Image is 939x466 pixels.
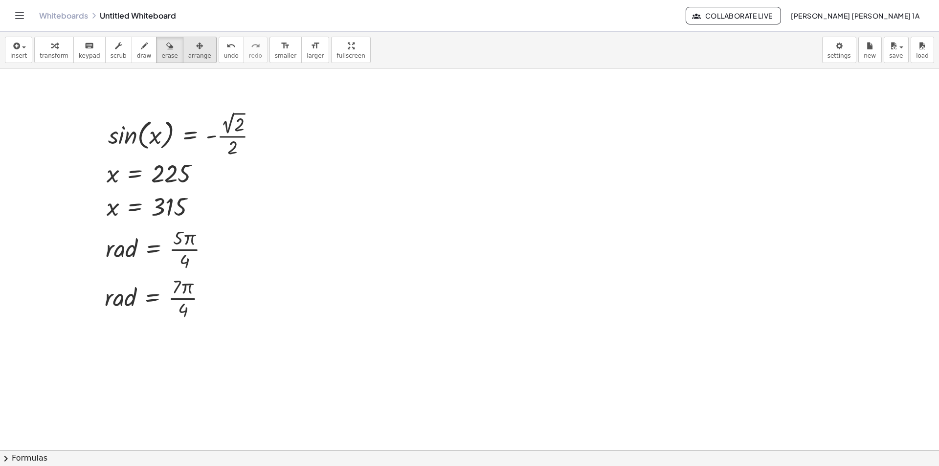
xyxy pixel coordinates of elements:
[822,37,856,63] button: settings
[156,37,183,63] button: erase
[137,52,152,59] span: draw
[301,37,329,63] button: format_sizelarger
[889,52,903,59] span: save
[694,11,772,20] span: Collaborate Live
[5,37,32,63] button: insert
[224,52,239,59] span: undo
[226,40,236,52] i: undo
[132,37,157,63] button: draw
[161,52,178,59] span: erase
[307,52,324,59] span: larger
[188,52,211,59] span: arrange
[249,52,262,59] span: redo
[12,8,27,23] button: Toggle navigation
[336,52,365,59] span: fullscreen
[219,37,244,63] button: undoundo
[916,52,929,59] span: load
[311,40,320,52] i: format_size
[105,37,132,63] button: scrub
[40,52,68,59] span: transform
[858,37,882,63] button: new
[827,52,851,59] span: settings
[791,11,919,20] span: [PERSON_NAME] [PERSON_NAME] 1A
[275,52,296,59] span: smaller
[281,40,290,52] i: format_size
[251,40,260,52] i: redo
[244,37,268,63] button: redoredo
[79,52,100,59] span: keypad
[269,37,302,63] button: format_sizesmaller
[864,52,876,59] span: new
[911,37,934,63] button: load
[73,37,106,63] button: keyboardkeypad
[183,37,217,63] button: arrange
[111,52,127,59] span: scrub
[331,37,370,63] button: fullscreen
[783,7,927,24] button: [PERSON_NAME] [PERSON_NAME] 1A
[686,7,781,24] button: Collaborate Live
[85,40,94,52] i: keyboard
[34,37,74,63] button: transform
[39,11,88,21] a: Whiteboards
[10,52,27,59] span: insert
[884,37,909,63] button: save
